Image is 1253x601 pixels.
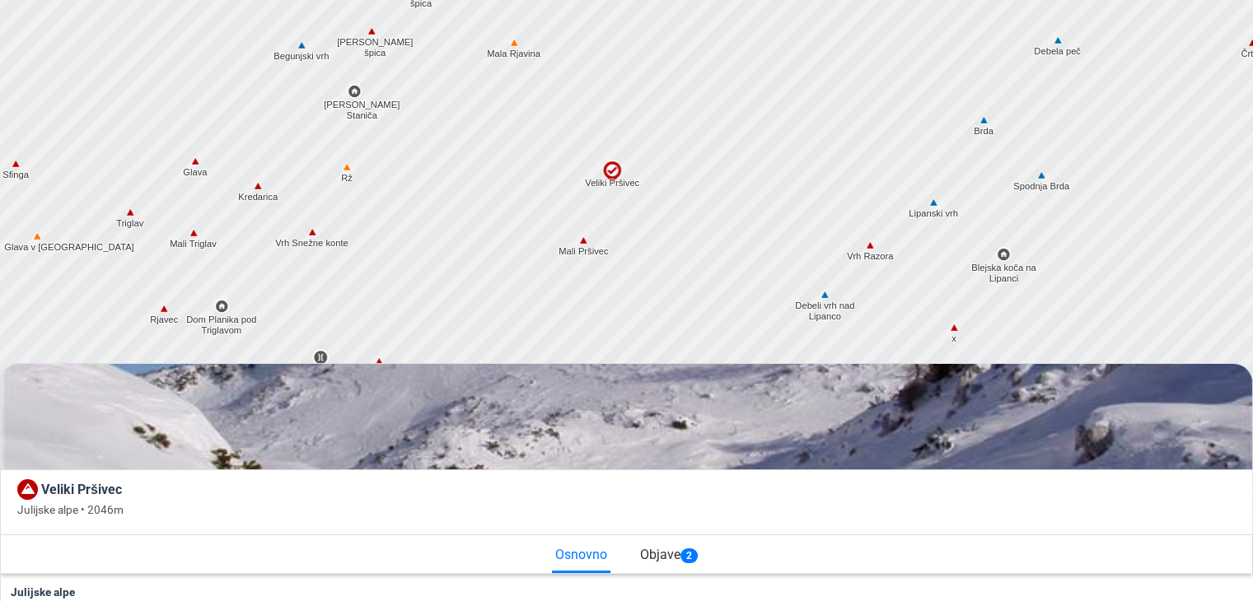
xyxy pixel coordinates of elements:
[11,584,1242,600] div: Julijske alpe
[637,535,701,570] div: Objave
[552,535,610,572] div: Osnovno
[41,482,122,497] span: Veliki Pršivec
[17,501,1236,518] div: Julijske alpe • 2046m
[680,548,698,563] span: 2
